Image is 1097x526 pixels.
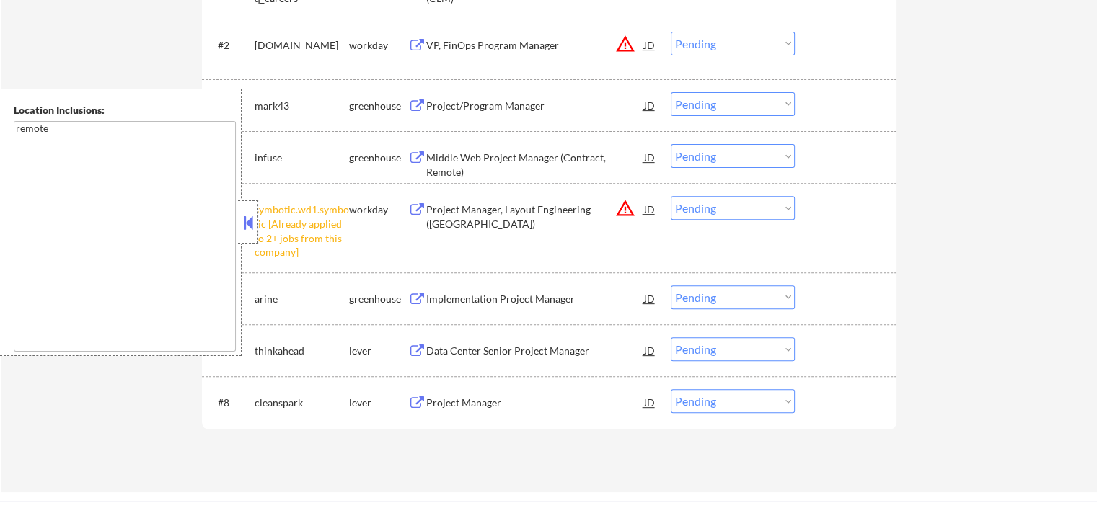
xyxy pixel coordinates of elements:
div: mark43 [255,99,349,113]
div: VP, FinOps Program Manager [426,38,644,53]
div: JD [643,144,657,170]
div: Project Manager [426,396,644,410]
div: JD [643,285,657,311]
div: Middle Web Project Manager (Contract, Remote) [426,151,644,179]
div: JD [643,32,657,58]
div: infuse [255,151,349,165]
div: symbotic.wd1.symbotic [Already applied to 2+ jobs from this company] [255,202,349,259]
div: Implementation Project Manager [426,292,644,306]
div: greenhouse [349,151,408,165]
div: Location Inclusions: [14,103,236,117]
div: #2 [218,38,243,53]
div: [DOMAIN_NAME] [255,38,349,53]
div: greenhouse [349,292,408,306]
button: warning_amber [615,34,635,54]
div: JD [643,92,657,118]
div: Data Center Senior Project Manager [426,344,644,358]
div: Project Manager, Layout Engineering ([GEOGRAPHIC_DATA]) [426,202,644,231]
div: workday [349,38,408,53]
div: greenhouse [349,99,408,113]
div: Project/Program Manager [426,99,644,113]
button: warning_amber [615,198,635,218]
div: lever [349,344,408,358]
div: JD [643,389,657,415]
div: workday [349,202,408,217]
div: JD [643,337,657,363]
div: thinkahead [255,344,349,358]
div: lever [349,396,408,410]
div: cleanspark [255,396,349,410]
div: arine [255,292,349,306]
div: #8 [218,396,243,410]
div: JD [643,196,657,222]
